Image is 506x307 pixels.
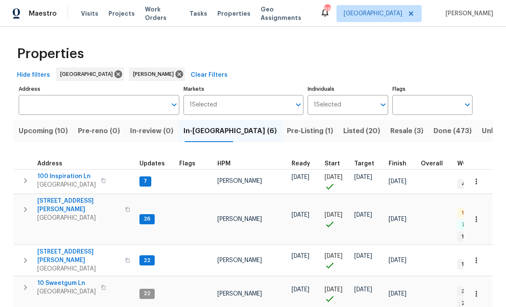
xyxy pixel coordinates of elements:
[292,99,304,111] button: Open
[217,291,262,297] span: [PERSON_NAME]
[292,212,309,218] span: [DATE]
[354,253,372,259] span: [DATE]
[324,5,330,14] div: 88
[458,233,494,240] span: 1 Accepted
[377,99,389,111] button: Open
[37,279,96,287] span: 10 Sweetgum Ln
[217,257,262,263] span: [PERSON_NAME]
[37,248,120,265] span: [STREET_ADDRESS][PERSON_NAME]
[168,99,180,111] button: Open
[321,169,351,193] td: Project started on time
[56,67,124,81] div: [GEOGRAPHIC_DATA]
[458,261,477,268] span: 1 WIP
[458,181,479,188] span: 4 WIP
[37,161,62,167] span: Address
[292,174,309,180] span: [DATE]
[140,257,154,264] span: 22
[344,9,402,18] span: [GEOGRAPHIC_DATA]
[389,179,406,184] span: [DATE]
[14,67,53,83] button: Hide filters
[325,253,342,259] span: [DATE]
[140,290,154,297] span: 22
[37,265,120,273] span: [GEOGRAPHIC_DATA]
[308,87,388,92] label: Individuals
[292,161,310,167] span: Ready
[442,9,493,18] span: [PERSON_NAME]
[354,287,372,293] span: [DATE]
[217,9,250,18] span: Properties
[389,161,414,167] div: Projected renovation finish date
[458,209,476,217] span: 1 QC
[321,245,351,276] td: Project started on time
[314,101,341,109] span: 1 Selected
[389,257,406,263] span: [DATE]
[421,161,450,167] div: Days past target finish date
[325,161,340,167] span: Start
[187,67,231,83] button: Clear Filters
[183,87,304,92] label: Markets
[29,9,57,18] span: Maestro
[457,161,504,167] span: WO Completion
[389,291,406,297] span: [DATE]
[392,87,473,92] label: Flags
[37,214,120,222] span: [GEOGRAPHIC_DATA]
[37,181,96,189] span: [GEOGRAPHIC_DATA]
[217,178,262,184] span: [PERSON_NAME]
[354,161,382,167] div: Target renovation project end date
[462,99,473,111] button: Open
[458,221,483,229] span: 7 Done
[325,287,342,293] span: [DATE]
[37,287,96,296] span: [GEOGRAPHIC_DATA]
[81,9,98,18] span: Visits
[390,125,423,137] span: Resale (3)
[321,194,351,245] td: Project started on time
[217,216,262,222] span: [PERSON_NAME]
[389,161,406,167] span: Finish
[189,11,207,17] span: Tasks
[458,300,495,307] span: 2 Accepted
[325,174,342,180] span: [DATE]
[108,9,135,18] span: Projects
[343,125,380,137] span: Listed (20)
[292,161,318,167] div: Earliest renovation start date (first business day after COE or Checkout)
[139,161,165,167] span: Updates
[191,70,228,81] span: Clear Filters
[129,67,185,81] div: [PERSON_NAME]
[325,212,342,218] span: [DATE]
[287,125,333,137] span: Pre-Listing (1)
[19,87,179,92] label: Address
[325,161,348,167] div: Actual renovation start date
[145,5,179,22] span: Work Orders
[389,216,406,222] span: [DATE]
[421,161,443,167] span: Overall
[19,125,68,137] span: Upcoming (10)
[354,212,372,218] span: [DATE]
[133,70,177,78] span: [PERSON_NAME]
[179,161,195,167] span: Flags
[17,70,50,81] span: Hide filters
[434,125,472,137] span: Done (473)
[140,215,154,223] span: 26
[354,161,374,167] span: Target
[78,125,120,137] span: Pre-reno (0)
[458,288,478,295] span: 3 WIP
[37,197,120,214] span: [STREET_ADDRESS][PERSON_NAME]
[130,125,173,137] span: In-review (0)
[60,70,116,78] span: [GEOGRAPHIC_DATA]
[261,5,310,22] span: Geo Assignments
[183,125,277,137] span: In-[GEOGRAPHIC_DATA] (6)
[189,101,217,109] span: 1 Selected
[217,161,231,167] span: HPM
[354,174,372,180] span: [DATE]
[292,253,309,259] span: [DATE]
[17,50,84,58] span: Properties
[140,178,150,185] span: 7
[292,287,309,293] span: [DATE]
[37,172,96,181] span: 100 Inspiration Ln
